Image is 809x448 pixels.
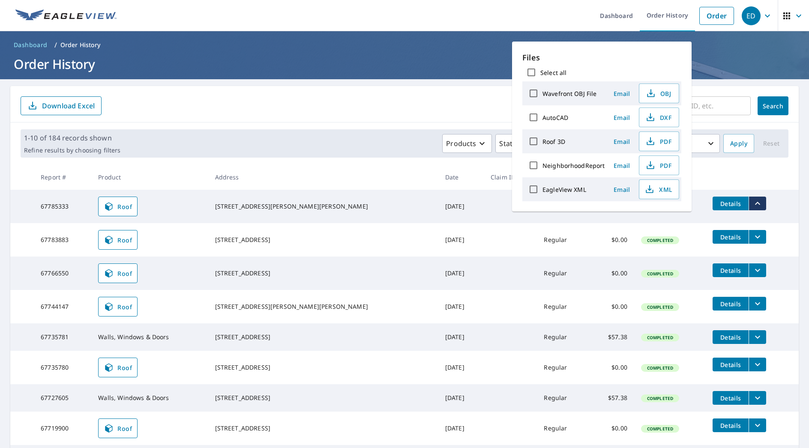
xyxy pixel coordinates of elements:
td: $0.00 [589,223,634,257]
td: [DATE] [438,257,484,290]
span: Details [718,361,743,369]
button: detailsBtn-67744147 [713,297,749,311]
td: $57.38 [589,384,634,412]
li: / [54,40,57,50]
td: 67735780 [34,351,91,384]
nav: breadcrumb [10,38,799,52]
p: Files [522,52,681,63]
button: filesDropdownBtn-67719900 [749,418,766,432]
td: 67766550 [34,257,91,290]
label: Roof 3D [542,137,565,146]
span: Email [611,137,632,146]
label: AutoCAD [542,113,568,122]
h1: Order History [10,55,799,73]
span: Completed [642,426,678,432]
span: Details [718,333,743,341]
td: [DATE] [438,223,484,257]
div: [STREET_ADDRESS] [215,424,431,433]
button: Email [608,111,635,124]
span: Roof [104,423,132,433]
span: Completed [642,304,678,310]
td: [DATE] [438,190,484,223]
td: Regular [537,257,588,290]
span: Apply [730,138,747,149]
td: [DATE] [438,412,484,445]
button: PDF [639,131,679,151]
button: DXF [639,108,679,127]
div: [STREET_ADDRESS] [215,333,431,341]
th: Product [91,164,208,190]
label: Wavefront OBJ File [542,90,596,98]
td: 67727605 [34,384,91,412]
p: Refine results by choosing filters [24,146,120,154]
span: Email [611,185,632,194]
a: Roof [98,418,138,438]
button: filesDropdownBtn-67766550 [749,263,766,277]
td: 67744147 [34,290,91,323]
span: Roof [104,268,132,278]
a: Roof [98,358,138,377]
th: Report # [34,164,91,190]
td: $0.00 [589,351,634,384]
td: 67783883 [34,223,91,257]
td: 67735781 [34,323,91,351]
span: Details [718,421,743,430]
button: detailsBtn-67719900 [713,418,749,432]
span: Roof [104,362,132,373]
button: detailsBtn-67766550 [713,263,749,277]
a: Roof [98,263,138,283]
td: Regular [537,384,588,412]
button: Apply [723,134,754,153]
button: detailsBtn-67735780 [713,358,749,371]
div: [STREET_ADDRESS] [215,363,431,372]
span: Completed [642,365,678,371]
span: OBJ [644,88,672,99]
p: Products [446,138,476,149]
span: Search [764,102,782,110]
span: Completed [642,271,678,277]
button: filesDropdownBtn-67783883 [749,230,766,244]
p: Download Excel [42,101,95,111]
label: EagleView XML [542,185,586,194]
span: PDF [644,136,672,146]
td: Regular [537,323,588,351]
td: [DATE] [438,323,484,351]
button: detailsBtn-67735781 [713,330,749,344]
div: [STREET_ADDRESS] [215,236,431,244]
span: Email [611,161,632,170]
button: Status [495,134,536,153]
button: detailsBtn-67727605 [713,391,749,405]
div: [STREET_ADDRESS][PERSON_NAME][PERSON_NAME] [215,202,431,211]
button: Email [608,183,635,196]
td: $0.00 [589,412,634,445]
button: filesDropdownBtn-67727605 [749,391,766,405]
td: $57.38 [589,323,634,351]
td: $0.00 [589,290,634,323]
button: Download Excel [21,96,102,115]
td: Regular [537,223,588,257]
span: Details [718,200,743,208]
button: OBJ [639,84,679,103]
button: filesDropdownBtn-67744147 [749,297,766,311]
div: [STREET_ADDRESS] [215,269,431,278]
span: Completed [642,395,678,401]
td: [DATE] [438,384,484,412]
button: Email [608,135,635,148]
span: Details [718,266,743,275]
th: Address [208,164,438,190]
button: filesDropdownBtn-67735780 [749,358,766,371]
td: Regular [537,351,588,384]
span: DXF [644,112,672,122]
a: Roof [98,230,138,250]
span: Roof [104,201,132,212]
th: Date [438,164,484,190]
label: NeighborhoodReport [542,161,605,170]
button: Products [442,134,492,153]
a: Dashboard [10,38,51,52]
td: Walls, Windows & Doors [91,384,208,412]
span: Roof [104,235,132,245]
img: EV Logo [15,9,117,22]
button: detailsBtn-67783883 [713,230,749,244]
span: Email [611,90,632,98]
span: Details [718,233,743,241]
